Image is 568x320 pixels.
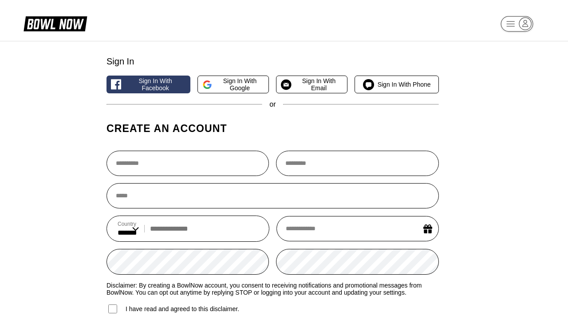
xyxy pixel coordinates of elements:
[378,81,431,88] span: Sign in with Phone
[197,76,269,93] button: Sign in with Google
[106,303,239,315] label: I have read and agreed to this disclaimer.
[108,304,117,313] input: I have read and agreed to this disclaimer.
[106,100,439,108] div: or
[276,76,347,93] button: Sign in with Email
[125,77,185,92] span: Sign in with Facebook
[106,282,439,296] label: Disclaimer: By creating a BowlNow account, you consent to receiving notifications and promotional...
[106,56,439,67] div: Sign In
[216,77,264,92] span: Sign in with Google
[106,76,190,93] button: Sign in with Facebook
[355,76,438,93] button: Sign in with Phone
[295,77,343,92] span: Sign in with Email
[118,221,139,227] label: Country
[106,122,439,135] h1: Create an account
